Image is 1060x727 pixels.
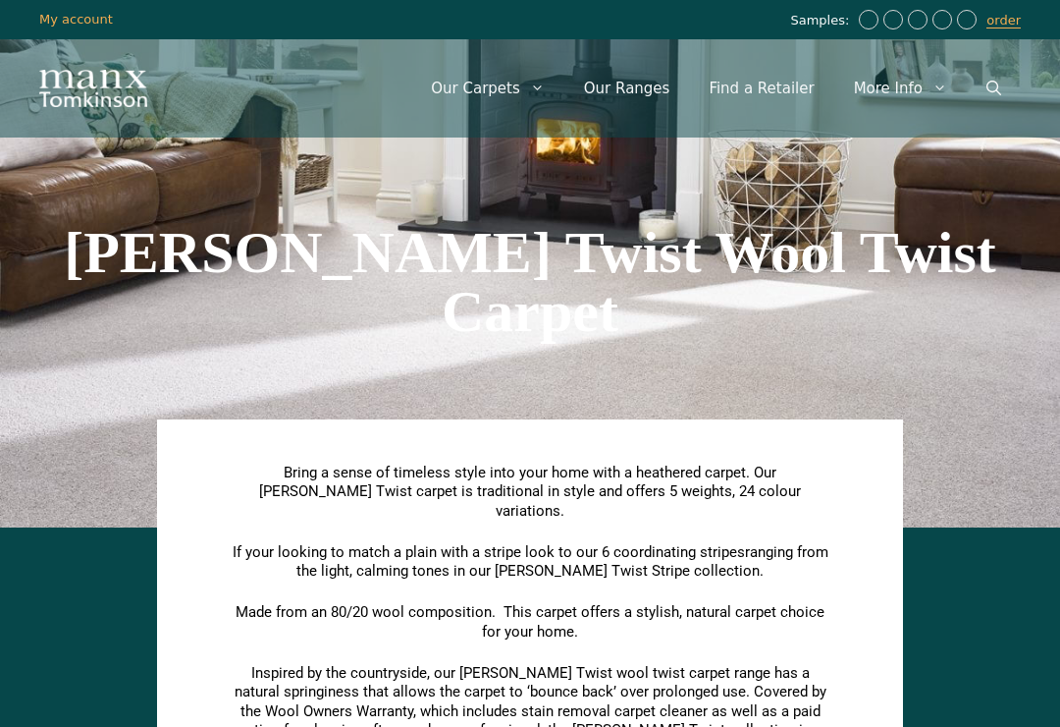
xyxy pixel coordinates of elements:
span: Samples: [790,13,854,29]
a: order [986,13,1021,28]
span: ranging from the light, calming tones in our [PERSON_NAME] Twist Stripe collection. [296,543,828,581]
a: Our Ranges [564,59,690,118]
h1: [PERSON_NAME] Twist Wool Twist Carpet [10,223,1050,341]
a: Our Carpets [411,59,564,118]
a: More Info [834,59,967,118]
p: Bring a sense of timeless style into your home with a heathered carpet. Our [PERSON_NAME] Twist c... [231,464,829,522]
a: Find a Retailer [689,59,833,118]
p: Made from an 80/20 wool composition. This carpet offers a stylish, natural carpet choice for your... [231,603,829,642]
nav: Primary [411,59,1021,118]
img: Manx Tomkinson [39,70,147,107]
a: My account [39,12,113,27]
a: Open Search Bar [967,59,1021,118]
p: If your looking to match a plain with a stripe look to our 6 coordinating stripes [231,543,829,582]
